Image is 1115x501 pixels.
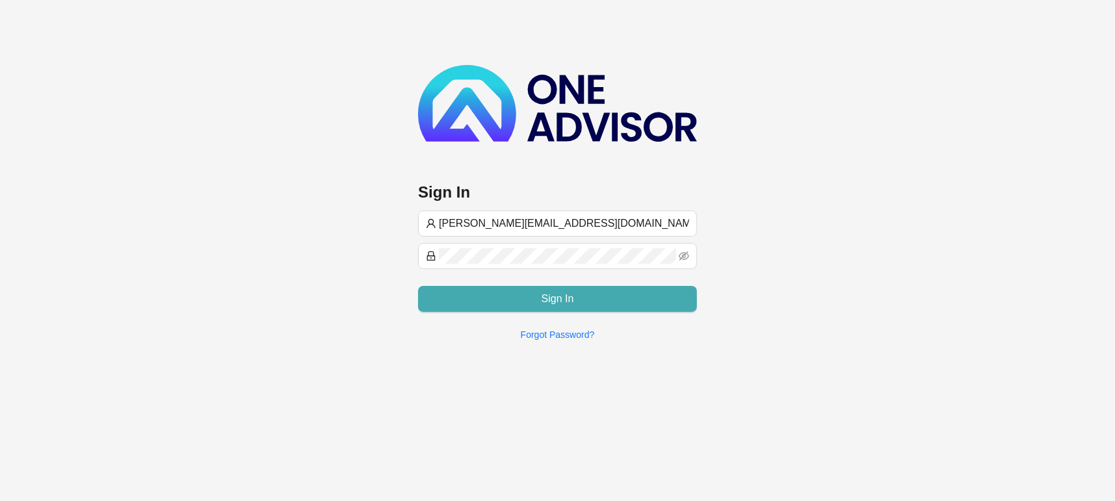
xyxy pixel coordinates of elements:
span: user [426,218,436,229]
button: Sign In [418,286,697,312]
input: Username [439,216,689,231]
a: Forgot Password? [521,329,595,340]
img: b89e593ecd872904241dc73b71df2e41-logo-dark.svg [418,65,697,142]
span: Sign In [542,291,574,307]
span: lock [426,251,436,261]
h3: Sign In [418,182,697,203]
span: eye-invisible [679,251,689,261]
